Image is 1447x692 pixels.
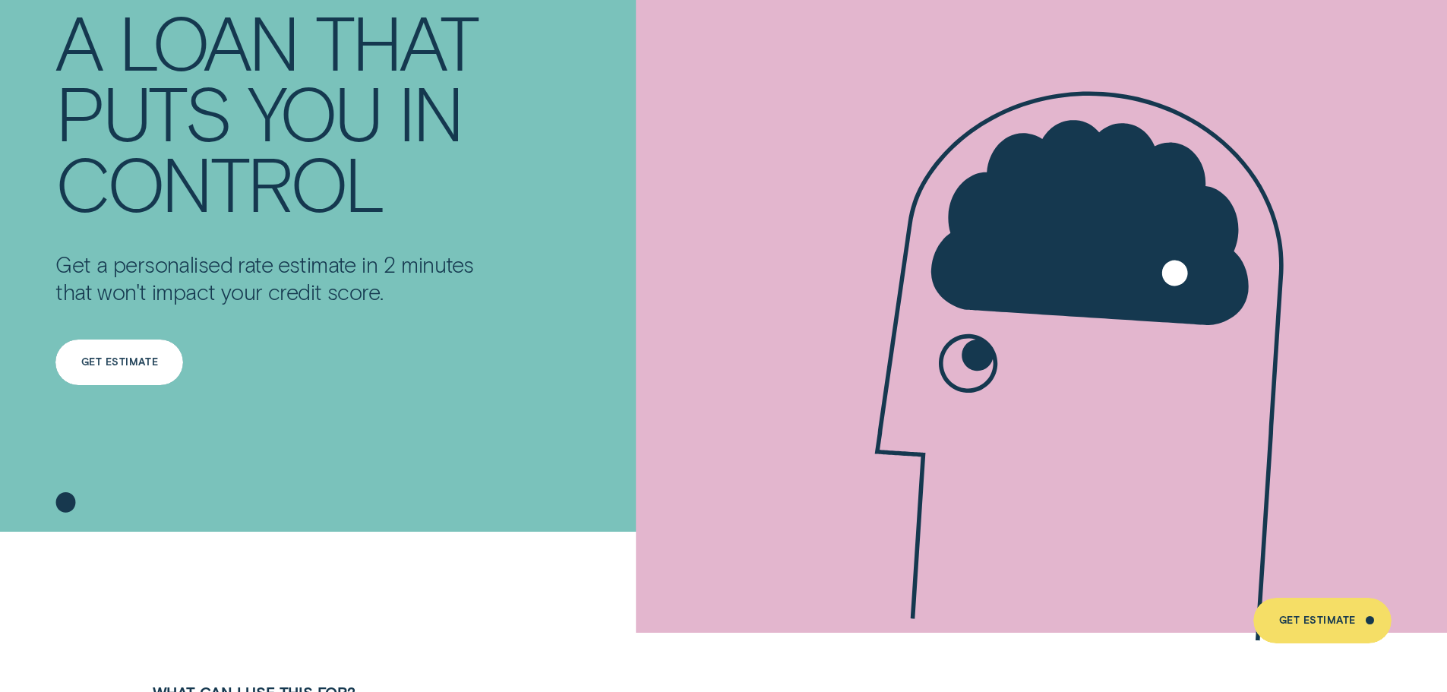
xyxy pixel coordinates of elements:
[55,5,101,76] div: A
[55,340,183,385] a: Get Estimate
[398,76,462,147] div: IN
[55,5,494,217] h4: A LOAN THAT PUTS YOU IN CONTROL
[315,5,477,76] div: THAT
[118,5,297,76] div: LOAN
[55,76,229,147] div: PUTS
[55,147,383,217] div: CONTROL
[1253,598,1391,643] a: Get Estimate
[248,76,381,147] div: YOU
[55,251,494,305] p: Get a personalised rate estimate in 2 minutes that won't impact your credit score.
[81,358,158,367] div: Get Estimate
